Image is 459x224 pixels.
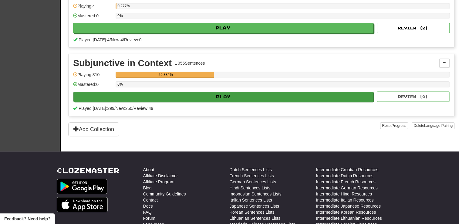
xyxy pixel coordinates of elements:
[116,106,132,111] span: New: 250
[117,72,214,78] div: 29.384%
[124,37,142,42] span: Review: 0
[316,197,374,203] a: Intermediate Italian Resources
[73,81,113,91] div: Mastered: 0
[230,197,272,203] a: Italian Sentences Lists
[57,197,108,212] img: Get it on App Store
[230,185,271,191] a: Hindi Sentences Lists
[57,167,120,174] a: Clozemaster
[73,3,113,13] div: Playing: 4
[377,23,450,33] button: Review (2)
[114,106,116,111] span: /
[230,215,280,221] a: Lithuanian Sentences Lists
[175,60,205,66] div: 1 055 Sentences
[316,179,376,185] a: Intermediate French Resources
[143,167,154,173] a: About
[392,124,406,128] span: Progress
[57,179,108,194] img: Get it on Google Play
[143,209,152,215] a: FAQ
[4,216,50,222] span: Open feedback widget
[73,59,172,68] div: Subjunctive in Context
[316,215,382,221] a: Intermediate Lithuanian Resources
[73,13,113,23] div: Mastered: 0
[143,191,186,197] a: Community Guidelines
[316,191,372,197] a: Intermediate Hindi Resources
[230,179,276,185] a: German Sentences Lists
[133,106,153,111] span: Review: 49
[316,173,373,179] a: Intermediate Dutch Resources
[68,122,119,136] button: Add Collection
[377,91,450,102] button: Review (0)
[316,167,378,173] a: Intermediate Croatian Resources
[316,209,376,215] a: Intermediate Korean Resources
[230,173,274,179] a: French Sentences Lists
[143,179,174,185] a: Affiliate Program
[316,203,381,209] a: Intermediate Japanese Resources
[424,124,453,128] span: Language Pairing
[316,185,378,191] a: Intermediate German Resources
[412,122,454,129] button: DeleteLanguage Pairing
[111,37,123,42] span: New: 4
[143,203,153,209] a: Docs
[123,37,124,42] span: /
[230,191,282,197] a: Indonesian Sentences Lists
[143,197,158,203] a: Contact
[230,203,279,209] a: Japanese Sentences Lists
[110,37,111,42] span: /
[380,122,408,129] button: ResetProgress
[230,167,272,173] a: Dutch Sentences Lists
[143,185,152,191] a: Blog
[143,215,155,221] a: Forum
[230,209,275,215] a: Korean Sentences Lists
[132,106,133,111] span: /
[73,23,373,33] button: Play
[73,92,373,102] button: Play
[79,37,110,42] span: Played [DATE]: 4
[73,72,113,82] div: Playing: 310
[79,106,114,111] span: Played [DATE]: 299
[143,173,178,179] a: Affiliate Disclaimer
